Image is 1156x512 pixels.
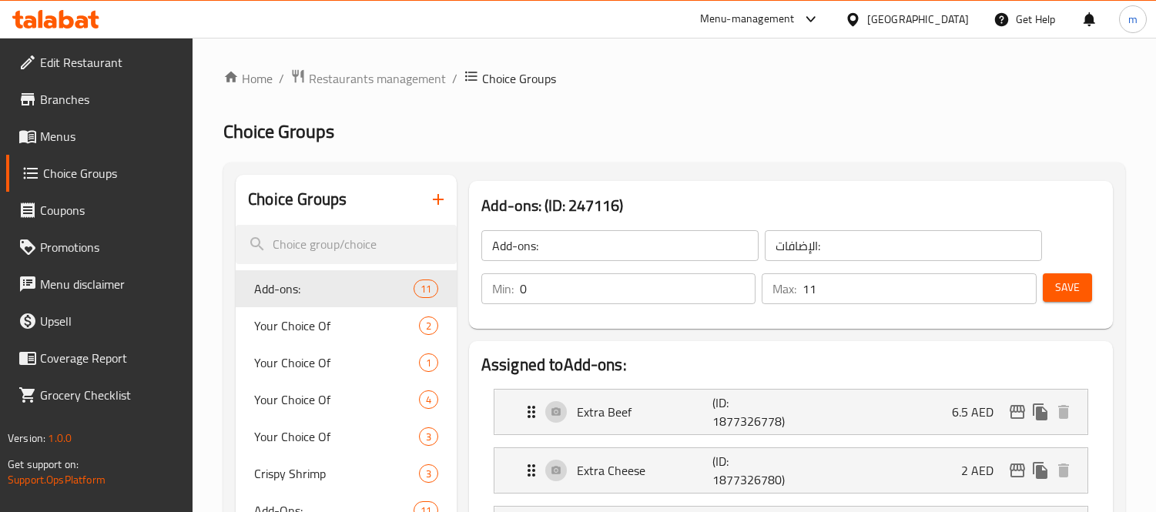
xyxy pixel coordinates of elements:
[8,470,106,490] a: Support.OpsPlatform
[48,428,72,448] span: 1.0.0
[481,441,1101,500] li: Expand
[420,319,437,333] span: 2
[254,464,419,483] span: Crispy Shrimp
[6,118,193,155] a: Menus
[1043,273,1092,302] button: Save
[40,275,181,293] span: Menu disclaimer
[1052,400,1075,423] button: delete
[236,418,457,455] div: Your Choice Of3
[40,201,181,219] span: Coupons
[6,340,193,376] a: Coverage Report
[6,192,193,229] a: Coupons
[420,430,437,444] span: 3
[1128,11,1138,28] span: m
[1006,400,1029,423] button: edit
[419,390,438,409] div: Choices
[867,11,969,28] div: [GEOGRAPHIC_DATA]
[223,114,334,149] span: Choice Groups
[492,279,514,298] p: Min:
[290,69,446,89] a: Restaurants management
[43,164,181,182] span: Choice Groups
[952,403,1006,421] p: 6.5 AED
[482,69,556,88] span: Choice Groups
[1006,459,1029,482] button: edit
[452,69,457,88] li: /
[494,390,1087,434] div: Expand
[236,344,457,381] div: Your Choice Of1
[414,279,438,298] div: Choices
[419,427,438,446] div: Choices
[40,53,181,72] span: Edit Restaurant
[40,238,181,256] span: Promotions
[481,383,1101,441] li: Expand
[6,81,193,118] a: Branches
[236,307,457,344] div: Your Choice Of2
[254,316,419,335] span: Your Choice Of
[712,393,803,430] p: (ID: 1877326778)
[223,69,1125,89] nav: breadcrumb
[279,69,284,88] li: /
[309,69,446,88] span: Restaurants management
[248,188,347,211] h2: Choice Groups
[6,303,193,340] a: Upsell
[700,10,795,28] div: Menu-management
[577,403,712,421] p: Extra Beef
[414,282,437,296] span: 11
[254,353,419,372] span: Your Choice Of
[40,386,181,404] span: Grocery Checklist
[40,349,181,367] span: Coverage Report
[8,454,79,474] span: Get support on:
[419,353,438,372] div: Choices
[40,127,181,146] span: Menus
[40,312,181,330] span: Upsell
[420,393,437,407] span: 4
[481,353,1101,376] h2: Assigned to Add-ons:
[6,155,193,192] a: Choice Groups
[1052,459,1075,482] button: delete
[961,461,1006,480] p: 2 AED
[420,356,437,370] span: 1
[712,452,803,489] p: (ID: 1877326780)
[494,448,1087,493] div: Expand
[40,90,181,109] span: Branches
[223,69,273,88] a: Home
[419,464,438,483] div: Choices
[1029,459,1052,482] button: duplicate
[420,467,437,481] span: 3
[8,428,45,448] span: Version:
[577,461,712,480] p: Extra Cheese
[254,390,419,409] span: Your Choice Of
[419,316,438,335] div: Choices
[236,225,457,264] input: search
[236,455,457,492] div: Crispy Shrimp3
[6,44,193,81] a: Edit Restaurant
[6,229,193,266] a: Promotions
[236,381,457,418] div: Your Choice Of4
[1029,400,1052,423] button: duplicate
[6,266,193,303] a: Menu disclaimer
[772,279,796,298] p: Max:
[254,427,419,446] span: Your Choice Of
[1055,278,1080,297] span: Save
[254,279,413,298] span: Add-ons:
[236,270,457,307] div: Add-ons:11
[6,376,193,413] a: Grocery Checklist
[481,193,1101,218] h3: Add-ons: (ID: 247116)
